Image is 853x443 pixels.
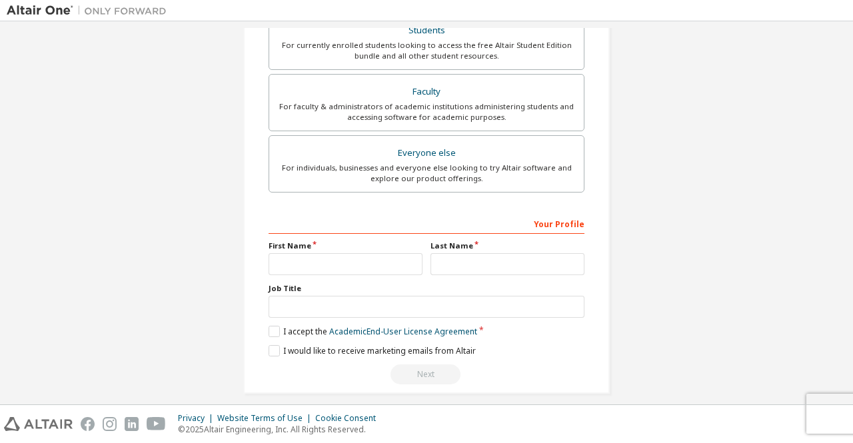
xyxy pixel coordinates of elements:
img: instagram.svg [103,417,117,431]
img: linkedin.svg [125,417,139,431]
label: First Name [269,240,423,251]
div: Students [277,21,576,40]
div: For faculty & administrators of academic institutions administering students and accessing softwa... [277,101,576,123]
a: Academic End-User License Agreement [329,326,477,337]
div: Website Terms of Use [217,413,315,424]
div: Cookie Consent [315,413,384,424]
img: youtube.svg [147,417,166,431]
div: Read and acccept EULA to continue [269,364,584,384]
div: Privacy [178,413,217,424]
label: Last Name [430,240,584,251]
p: © 2025 Altair Engineering, Inc. All Rights Reserved. [178,424,384,435]
label: Job Title [269,283,584,294]
img: altair_logo.svg [4,417,73,431]
img: Altair One [7,4,173,17]
div: Everyone else [277,144,576,163]
label: I would like to receive marketing emails from Altair [269,345,476,356]
div: Your Profile [269,213,584,234]
img: facebook.svg [81,417,95,431]
label: I accept the [269,326,477,337]
div: For currently enrolled students looking to access the free Altair Student Edition bundle and all ... [277,40,576,61]
div: Faculty [277,83,576,101]
div: For individuals, businesses and everyone else looking to try Altair software and explore our prod... [277,163,576,184]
